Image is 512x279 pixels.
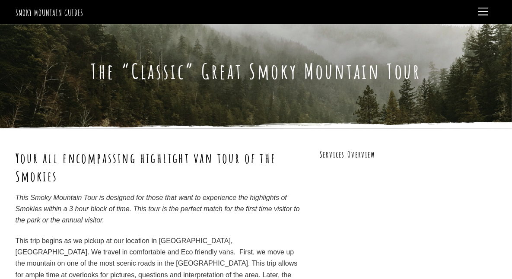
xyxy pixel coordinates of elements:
h1: The “Classic” Great Smoky Mountain Tour [16,59,497,84]
h3: Services Overview [320,149,497,161]
a: Menu [474,3,492,20]
strong: Your all encompassing highlight van tour of the Smokies [16,149,276,185]
a: Smoky Mountain Guides [16,7,83,18]
em: This Smoky Mountain Tour is designed for those that want to experience the highlights of Smokies ... [16,194,300,224]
